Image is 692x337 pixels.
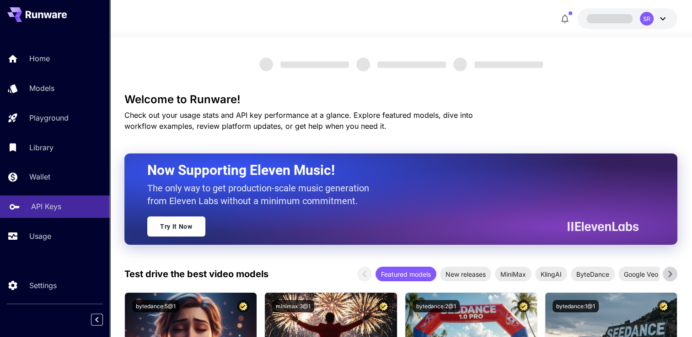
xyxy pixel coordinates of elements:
button: Collapse sidebar [91,314,103,326]
div: Featured models [376,267,436,281]
span: KlingAI [535,269,567,279]
div: SR [640,12,654,26]
button: Certified Model – Vetted for best performance and includes a commercial license. [657,300,670,312]
button: bytedance:5@1 [132,300,179,312]
div: Collapse sidebar [98,311,110,328]
a: Try It Now [147,216,205,237]
div: New releases [440,267,491,281]
button: SR [578,8,677,29]
p: Usage [29,231,51,242]
p: Wallet [29,171,50,182]
p: Home [29,53,50,64]
p: API Keys [31,201,61,212]
h2: Now Supporting Eleven Music! [147,162,632,179]
div: ByteDance [571,267,615,281]
button: Certified Model – Vetted for best performance and includes a commercial license. [377,300,390,312]
div: KlingAI [535,267,567,281]
p: The only way to get production-scale music generation from Eleven Labs without a minimum commitment. [147,182,376,207]
div: Google Veo [618,267,664,281]
span: MiniMax [495,269,531,279]
p: Library [29,142,54,153]
button: bytedance:2@1 [413,300,460,312]
p: Settings [29,280,57,291]
span: New releases [440,269,491,279]
span: Check out your usage stats and API key performance at a glance. Explore featured models, dive int... [124,111,473,131]
span: Google Veo [618,269,664,279]
span: ByteDance [571,269,615,279]
span: Featured models [376,269,436,279]
p: Models [29,83,54,94]
button: bytedance:1@1 [553,300,599,312]
button: Certified Model – Vetted for best performance and includes a commercial license. [517,300,530,312]
p: Playground [29,112,69,123]
div: MiniMax [495,267,531,281]
button: Certified Model – Vetted for best performance and includes a commercial license. [237,300,249,312]
button: minimax:3@1 [272,300,314,312]
h3: Welcome to Runware! [124,93,677,106]
p: Test drive the best video models [124,267,268,281]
